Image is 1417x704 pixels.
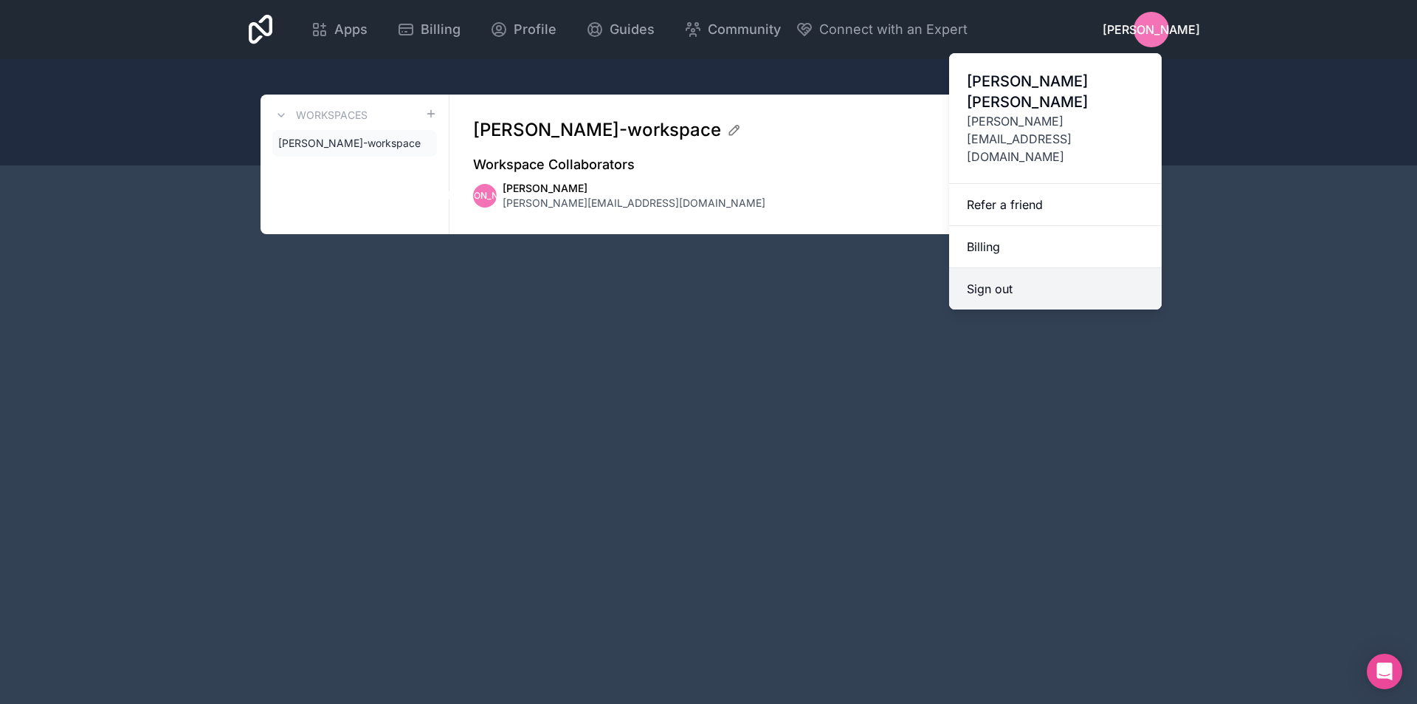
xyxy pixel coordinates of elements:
span: [PERSON_NAME][EMAIL_ADDRESS][DOMAIN_NAME] [503,196,765,211]
a: Billing [949,226,1162,268]
a: Guides [574,13,666,46]
span: [PERSON_NAME] [PERSON_NAME] [967,71,1144,112]
span: Billing [421,19,461,40]
span: Community [708,19,781,40]
h2: Workspace Collaborators [473,154,635,175]
a: Profile [478,13,568,46]
span: [PERSON_NAME][EMAIL_ADDRESS][DOMAIN_NAME] [967,112,1144,165]
button: Sign out [949,268,1162,310]
span: Profile [514,19,556,40]
a: [PERSON_NAME]-workspace [272,130,437,157]
span: Apps [334,19,368,40]
span: [PERSON_NAME] [503,181,765,196]
div: Open Intercom Messenger [1367,654,1402,689]
button: Connect with an Expert [796,19,968,40]
a: Refer a friend [949,184,1162,226]
h3: Workspaces [296,108,368,123]
span: Connect with an Expert [819,19,968,40]
span: [PERSON_NAME] [1103,21,1200,38]
a: Billing [385,13,472,46]
a: Workspaces [272,106,368,124]
a: Community [672,13,793,46]
span: [PERSON_NAME]-workspace [473,118,721,142]
span: Guides [610,19,655,40]
a: Apps [299,13,379,46]
span: [PERSON_NAME]-workspace [278,136,421,151]
span: [PERSON_NAME] [448,190,521,202]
